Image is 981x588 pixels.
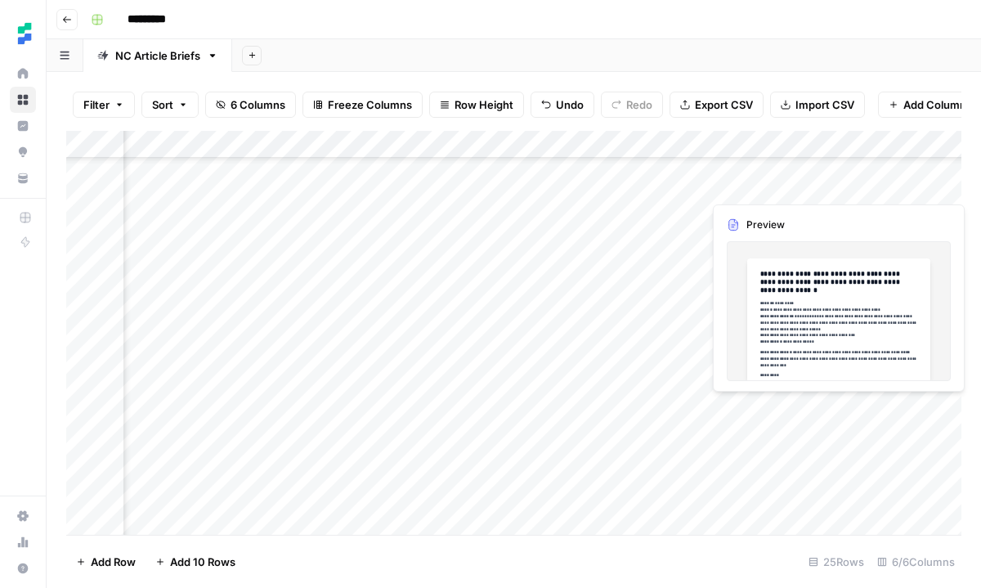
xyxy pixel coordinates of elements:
[695,97,753,113] span: Export CSV
[795,97,854,113] span: Import CSV
[328,97,412,113] span: Freeze Columns
[10,529,36,555] a: Usage
[115,47,200,64] div: NC Article Briefs
[10,61,36,87] a: Home
[531,92,594,118] button: Undo
[302,92,423,118] button: Freeze Columns
[10,19,39,48] img: Ten Speed Logo
[10,13,36,54] button: Workspace: Ten Speed
[878,92,977,118] button: Add Column
[10,555,36,581] button: Help + Support
[146,549,245,575] button: Add 10 Rows
[10,165,36,191] a: Your Data
[73,92,135,118] button: Filter
[66,549,146,575] button: Add Row
[205,92,296,118] button: 6 Columns
[91,554,136,570] span: Add Row
[83,97,110,113] span: Filter
[802,549,871,575] div: 25 Rows
[626,97,652,113] span: Redo
[152,97,173,113] span: Sort
[10,503,36,529] a: Settings
[455,97,513,113] span: Row Height
[10,139,36,165] a: Opportunities
[871,549,961,575] div: 6/6 Columns
[601,92,663,118] button: Redo
[429,92,524,118] button: Row Height
[670,92,764,118] button: Export CSV
[770,92,865,118] button: Import CSV
[231,97,285,113] span: 6 Columns
[10,113,36,139] a: Insights
[556,97,584,113] span: Undo
[170,554,235,570] span: Add 10 Rows
[10,87,36,113] a: Browse
[903,97,966,113] span: Add Column
[83,39,232,72] a: NC Article Briefs
[141,92,199,118] button: Sort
